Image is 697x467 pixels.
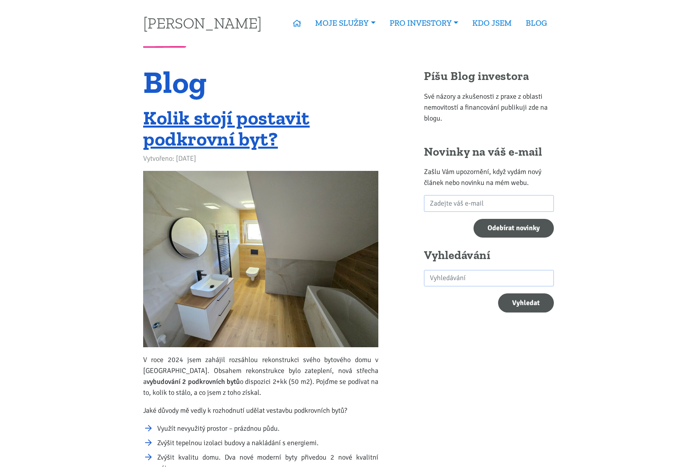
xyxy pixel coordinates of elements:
[424,248,554,263] h2: Vyhledávání
[143,106,310,151] a: Kolik stojí postavit podkrovní byt?
[474,219,554,238] input: Odebírat novinky
[424,91,554,124] p: Své názory a zkušenosti z praxe z oblasti nemovitostí a financování publikuji zde na blogu.
[498,293,554,313] button: Vyhledat
[143,405,378,416] p: Jaké důvody mě vedly k rozhodnutí udělat vestavbu podkrovních bytů?
[383,14,465,32] a: PRO INVESTORY
[308,14,382,32] a: MOJE SLUŽBY
[143,15,262,30] a: [PERSON_NAME]
[424,195,554,212] input: Zadejte váš e-mail
[424,270,554,287] input: search
[519,14,554,32] a: BLOG
[465,14,519,32] a: KDO JSEM
[143,153,378,164] div: Vytvořeno: [DATE]
[143,69,378,95] h1: Blog
[157,423,378,434] li: Využít nevyužitý prostor – prázdnou půdu.
[143,354,378,398] p: V roce 2024 jsem zahájil rozsáhlou rekonstrukci svého bytového domu v [GEOGRAPHIC_DATA]. Obsahem ...
[157,437,378,448] li: Zvýšit tepelnou izolaci budovy a nakládání s energiemi.
[424,145,554,160] h2: Novinky na váš e-mail
[424,166,554,188] p: Zašlu Vám upozornění, když vydám nový článek nebo novinku na mém webu.
[424,69,554,84] h2: Píšu Blog investora
[147,377,240,386] strong: vybudování 2 podkrovních bytů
